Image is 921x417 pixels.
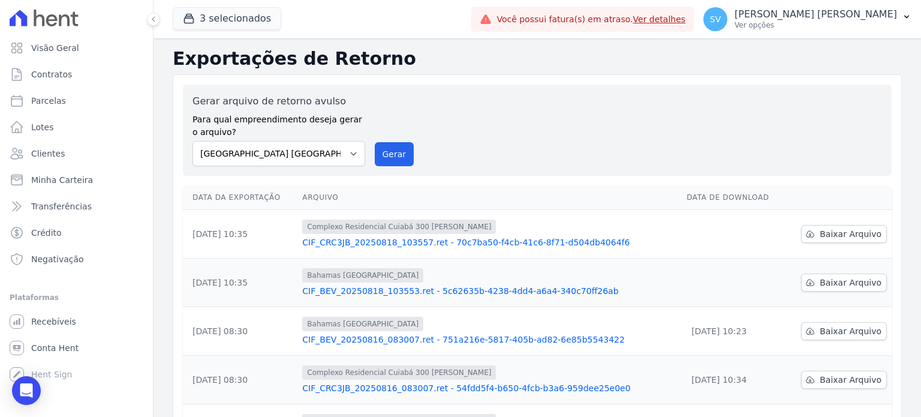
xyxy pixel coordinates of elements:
[820,277,881,289] span: Baixar Arquivo
[183,356,297,404] td: [DATE] 08:30
[31,121,54,133] span: Lotes
[694,2,921,36] button: SV [PERSON_NAME] [PERSON_NAME] Ver opções
[302,220,496,234] span: Complexo Residencial Cuiabá 300 [PERSON_NAME]
[302,285,677,297] a: CIF_BEV_20250818_103553.ret - 5c62635b-4238-4dd4-a6a4-340c70ff26ab
[710,15,721,23] span: SV
[5,168,148,192] a: Minha Carteira
[801,322,887,340] a: Baixar Arquivo
[31,174,93,186] span: Minha Carteira
[31,42,79,54] span: Visão Geral
[302,317,423,331] span: Bahamas [GEOGRAPHIC_DATA]
[31,253,84,265] span: Negativação
[375,142,414,166] button: Gerar
[801,371,887,389] a: Baixar Arquivo
[5,36,148,60] a: Visão Geral
[31,95,66,107] span: Parcelas
[192,94,365,109] label: Gerar arquivo de retorno avulso
[5,310,148,334] a: Recebíveis
[820,325,881,337] span: Baixar Arquivo
[173,48,902,70] h2: Exportações de Retorno
[173,7,281,30] button: 3 selecionados
[5,336,148,360] a: Conta Hent
[192,109,365,139] label: Para qual empreendimento deseja gerar o arquivo?
[735,20,897,30] p: Ver opções
[5,247,148,271] a: Negativação
[682,307,785,356] td: [DATE] 10:23
[302,334,677,346] a: CIF_BEV_20250816_083007.ret - 751a216e-5817-405b-ad82-6e85b5543422
[31,342,79,354] span: Conta Hent
[801,225,887,243] a: Baixar Arquivo
[302,236,677,248] a: CIF_CRC3JB_20250818_103557.ret - 70c7ba50-f4cb-41c6-8f71-d504db4064f6
[31,200,92,212] span: Transferências
[297,185,682,210] th: Arquivo
[31,148,65,160] span: Clientes
[496,13,685,26] span: Você possui fatura(s) em atraso.
[302,268,423,283] span: Bahamas [GEOGRAPHIC_DATA]
[183,259,297,307] td: [DATE] 10:35
[31,316,76,328] span: Recebíveis
[5,62,148,86] a: Contratos
[801,274,887,292] a: Baixar Arquivo
[735,8,897,20] p: [PERSON_NAME] [PERSON_NAME]
[10,290,143,305] div: Plataformas
[302,382,677,394] a: CIF_CRC3JB_20250816_083007.ret - 54fdd5f4-b650-4fcb-b3a6-959dee25e0e0
[820,228,881,240] span: Baixar Arquivo
[302,365,496,380] span: Complexo Residencial Cuiabá 300 [PERSON_NAME]
[682,356,785,404] td: [DATE] 10:34
[31,227,62,239] span: Crédito
[183,307,297,356] td: [DATE] 08:30
[5,221,148,245] a: Crédito
[820,374,881,386] span: Baixar Arquivo
[183,210,297,259] td: [DATE] 10:35
[633,14,686,24] a: Ver detalhes
[682,185,785,210] th: Data de Download
[5,115,148,139] a: Lotes
[31,68,72,80] span: Contratos
[12,376,41,405] div: Open Intercom Messenger
[5,194,148,218] a: Transferências
[5,89,148,113] a: Parcelas
[183,185,297,210] th: Data da Exportação
[5,142,148,166] a: Clientes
